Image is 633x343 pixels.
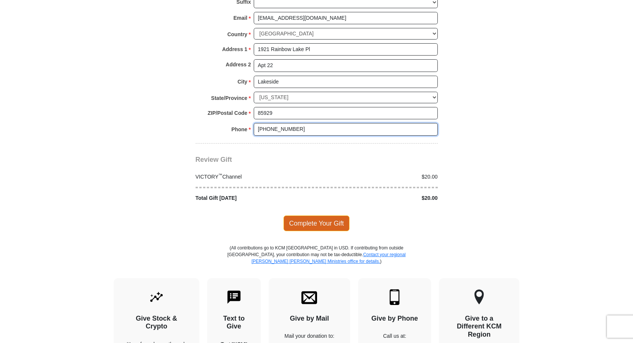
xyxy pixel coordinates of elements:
[452,315,506,339] h4: Give to a Different KCM Region
[284,215,349,231] span: Complete Your Gift
[371,332,418,340] p: Call us at:
[237,76,247,87] strong: City
[226,59,251,70] strong: Address 2
[231,124,247,135] strong: Phone
[317,194,442,202] div: $20.00
[196,156,232,163] span: Review Gift
[192,194,317,202] div: Total Gift [DATE]
[226,289,242,305] img: text-to-give.svg
[227,29,247,40] strong: Country
[251,252,406,264] a: Contact your regional [PERSON_NAME] [PERSON_NAME] Ministries office for details.
[282,332,338,340] p: Mail your donation to:
[127,315,186,331] h4: Give Stock & Crypto
[387,289,402,305] img: mobile.svg
[301,289,317,305] img: envelope.svg
[211,93,247,103] strong: State/Province
[192,173,317,181] div: VICTORY Channel
[474,289,484,305] img: other-region
[234,13,247,23] strong: Email
[227,245,406,278] p: (All contributions go to KCM [GEOGRAPHIC_DATA] in USD. If contributing from outside [GEOGRAPHIC_D...
[218,173,222,177] sup: ™
[371,315,418,323] h4: Give by Phone
[149,289,164,305] img: give-by-stock.svg
[317,173,442,181] div: $20.00
[208,108,247,118] strong: ZIP/Postal Code
[220,315,248,331] h4: Text to Give
[282,315,338,323] h4: Give by Mail
[222,44,247,54] strong: Address 1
